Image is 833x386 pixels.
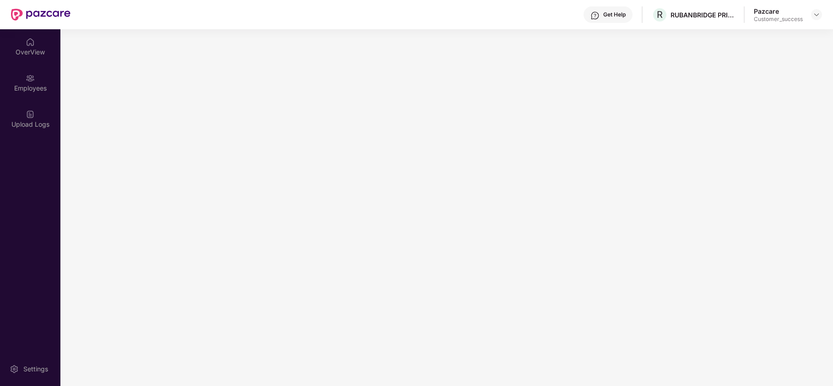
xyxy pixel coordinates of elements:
[813,11,820,18] img: svg+xml;base64,PHN2ZyBpZD0iRHJvcGRvd24tMzJ4MzIiIHhtbG5zPSJodHRwOi8vd3d3LnczLm9yZy8yMDAwL3N2ZyIgd2...
[26,110,35,119] img: svg+xml;base64,PHN2ZyBpZD0iVXBsb2FkX0xvZ3MiIGRhdGEtbmFtZT0iVXBsb2FkIExvZ3MiIHhtbG5zPSJodHRwOi8vd3...
[754,7,803,16] div: Pazcare
[26,74,35,83] img: svg+xml;base64,PHN2ZyBpZD0iRW1wbG95ZWVzIiB4bWxucz0iaHR0cDovL3d3dy53My5vcmcvMjAwMC9zdmciIHdpZHRoPS...
[10,365,19,374] img: svg+xml;base64,PHN2ZyBpZD0iU2V0dGluZy0yMHgyMCIgeG1sbnM9Imh0dHA6Ly93d3cudzMub3JnLzIwMDAvc3ZnIiB3aW...
[671,11,735,19] div: RUBANBRIDGE PRIVATE LIMITED
[26,38,35,47] img: svg+xml;base64,PHN2ZyBpZD0iSG9tZSIgeG1sbnM9Imh0dHA6Ly93d3cudzMub3JnLzIwMDAvc3ZnIiB3aWR0aD0iMjAiIG...
[590,11,600,20] img: svg+xml;base64,PHN2ZyBpZD0iSGVscC0zMngzMiIgeG1sbnM9Imh0dHA6Ly93d3cudzMub3JnLzIwMDAvc3ZnIiB3aWR0aD...
[754,16,803,23] div: Customer_success
[21,365,51,374] div: Settings
[11,9,70,21] img: New Pazcare Logo
[603,11,626,18] div: Get Help
[657,9,663,20] span: R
